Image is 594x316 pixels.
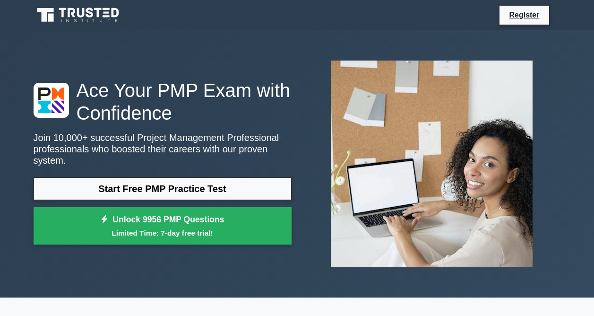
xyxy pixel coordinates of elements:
[34,207,292,245] a: Unlock 9956 PMP QuestionsLimited Time: 7-day free trial!
[34,177,292,200] a: Start Free PMP Practice Test
[34,79,292,124] h1: Ace Your PMP Exam with Confidence
[34,132,292,166] p: Join 10,000+ successful Project Management Professional professionals who boosted their careers w...
[503,9,545,21] a: Register
[45,228,280,238] small: Limited Time: 7-day free trial!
